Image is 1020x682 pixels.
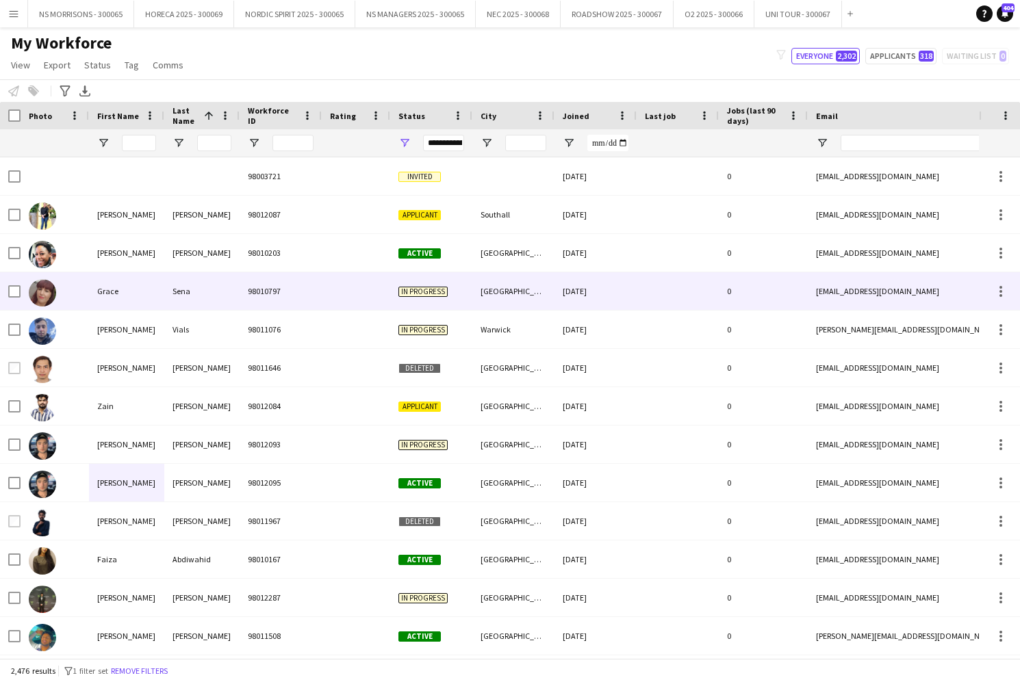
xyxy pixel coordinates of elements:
[563,137,575,149] button: Open Filter Menu
[89,617,164,655] div: [PERSON_NAME]
[719,311,808,348] div: 0
[816,111,838,121] span: Email
[173,105,199,126] span: Last Name
[147,56,189,74] a: Comms
[355,1,476,27] button: NS MANAGERS 2025 - 300065
[719,234,808,272] div: 0
[29,471,56,498] img: Ali Hassan Abbas
[674,1,754,27] button: O2 2025 - 300066
[97,111,139,121] span: First Name
[719,425,808,463] div: 0
[554,540,637,578] div: [DATE]
[272,135,314,151] input: Workforce ID Filter Input
[240,311,322,348] div: 98011076
[398,325,448,335] span: In progress
[398,137,411,149] button: Open Filter Menu
[836,51,857,62] span: 2,302
[719,157,808,195] div: 0
[89,349,164,386] div: [PERSON_NAME]
[398,516,441,527] span: Deleted
[164,196,240,233] div: [PERSON_NAME]
[164,234,240,272] div: [PERSON_NAME]
[5,56,36,74] a: View
[472,196,554,233] div: Southall
[554,311,637,348] div: [DATE]
[505,135,546,151] input: City Filter Input
[398,172,441,182] span: Invited
[240,464,322,501] div: 98012095
[727,105,783,126] span: Jobs (last 90 days)
[554,196,637,233] div: [DATE]
[719,196,808,233] div: 0
[29,624,56,651] img: Mohammed Abdulla
[79,56,116,74] a: Status
[398,593,448,603] span: In progress
[11,33,112,53] span: My Workforce
[919,51,934,62] span: 318
[38,56,76,74] a: Export
[719,617,808,655] div: 0
[398,287,448,297] span: In progress
[472,349,554,386] div: [GEOGRAPHIC_DATA]
[472,234,554,272] div: [GEOGRAPHIC_DATA]
[816,137,828,149] button: Open Filter Menu
[164,425,240,463] div: [PERSON_NAME]
[398,111,425,121] span: Status
[997,5,1013,22] a: 404
[164,272,240,310] div: Sena
[28,1,134,27] button: NS MORRISONS - 300065
[248,105,297,126] span: Workforce ID
[1002,3,1015,12] span: 404
[719,387,808,425] div: 0
[554,502,637,540] div: [DATE]
[164,540,240,578] div: Abdiwahid
[791,48,860,64] button: Everyone2,302
[234,1,355,27] button: NORDIC SPIRIT 2025 - 300065
[398,631,441,642] span: Active
[29,586,56,613] img: Muhammad Hasnain Abdul Khaliq
[77,83,93,99] app-action-btn: Export XLSX
[554,464,637,501] div: [DATE]
[330,111,356,121] span: Rating
[89,502,164,540] div: [PERSON_NAME]
[240,540,322,578] div: 98010167
[754,1,842,27] button: UNI TOUR - 300067
[29,241,56,268] img: Mary Noel
[554,425,637,463] div: [DATE]
[29,394,56,421] img: Zain Abbas
[153,59,183,71] span: Comms
[84,59,111,71] span: Status
[29,509,56,536] img: Mohamed Abdelrahman
[164,311,240,348] div: Vials
[240,617,322,655] div: 98011508
[164,464,240,501] div: [PERSON_NAME]
[44,59,71,71] span: Export
[240,196,322,233] div: 98012087
[398,210,441,220] span: Applicant
[398,440,448,450] span: In progress
[89,540,164,578] div: Faiza
[173,137,185,149] button: Open Filter Menu
[240,579,322,616] div: 98012287
[89,234,164,272] div: [PERSON_NAME]
[719,540,808,578] div: 0
[554,234,637,272] div: [DATE]
[719,464,808,501] div: 0
[97,137,110,149] button: Open Filter Menu
[645,111,676,121] span: Last job
[240,425,322,463] div: 98012093
[554,387,637,425] div: [DATE]
[89,311,164,348] div: [PERSON_NAME]
[472,502,554,540] div: [GEOGRAPHIC_DATA]
[240,387,322,425] div: 98012084
[8,362,21,374] input: Row Selection is disabled for this row (unchecked)
[89,579,164,616] div: [PERSON_NAME]
[472,540,554,578] div: [GEOGRAPHIC_DATA]
[248,137,260,149] button: Open Filter Menu
[472,387,554,425] div: [GEOGRAPHIC_DATA]
[587,135,628,151] input: Joined Filter Input
[57,83,73,99] app-action-btn: Advanced filters
[29,279,56,306] img: Grace Sena
[481,137,493,149] button: Open Filter Menu
[11,59,30,71] span: View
